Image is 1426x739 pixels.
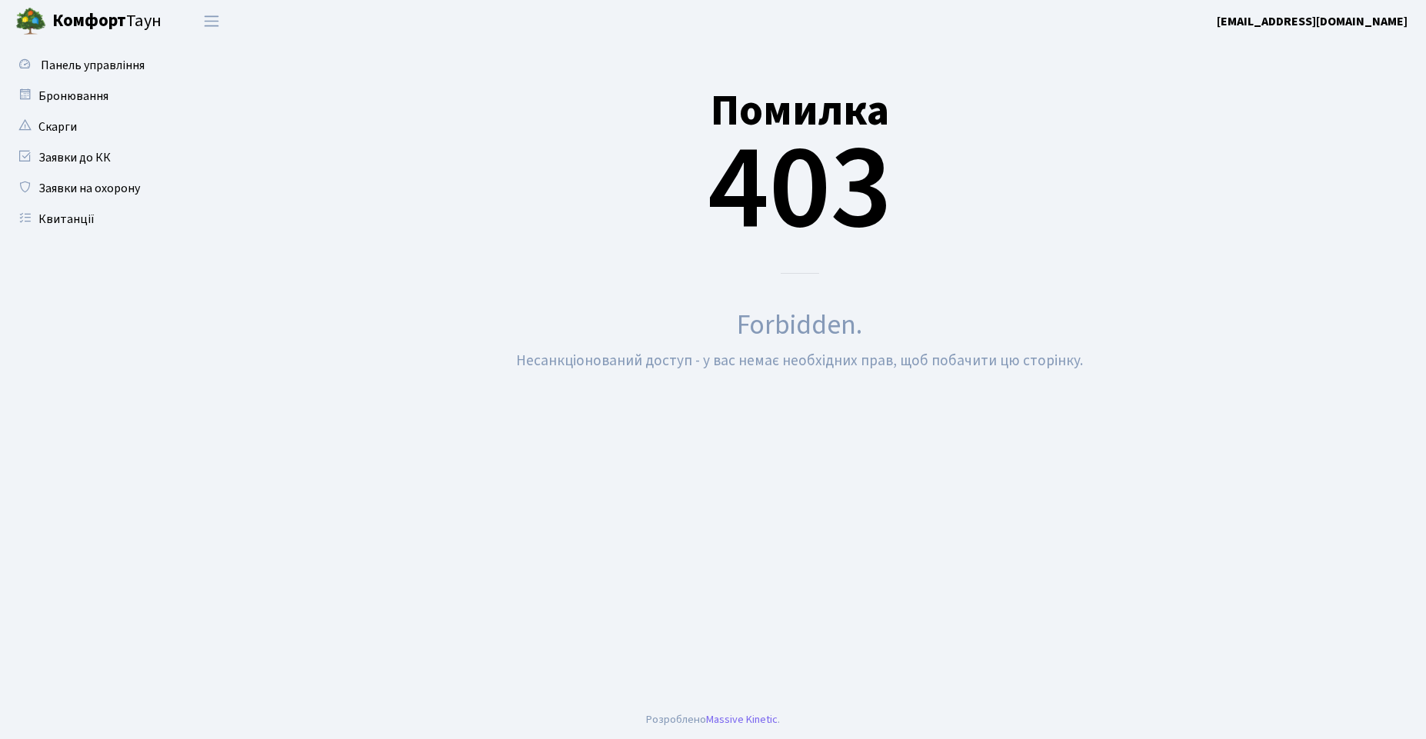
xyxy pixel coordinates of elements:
a: [EMAIL_ADDRESS][DOMAIN_NAME] [1217,12,1408,31]
a: Панель управління [8,50,162,81]
b: Комфорт [52,8,126,33]
small: Несанкціонований доступ - у вас немає необхідних прав, щоб побачити цю сторінку. [516,350,1083,371]
div: Forbidden. [196,305,1403,346]
a: Massive Kinetic [706,711,778,727]
a: Скарги [8,112,162,142]
button: Переключити навігацію [192,8,231,34]
a: Бронювання [8,81,162,112]
span: Панель управління [41,57,145,74]
a: Заявки на охорону [8,173,162,204]
a: Квитанції [8,204,162,235]
a: Заявки до КК [8,142,162,173]
span: Таун [52,8,162,35]
small: Помилка [711,81,889,141]
b: [EMAIL_ADDRESS][DOMAIN_NAME] [1217,13,1408,30]
img: logo.png [15,6,46,37]
div: 403 [196,48,1403,274]
div: Розроблено . [646,711,780,728]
